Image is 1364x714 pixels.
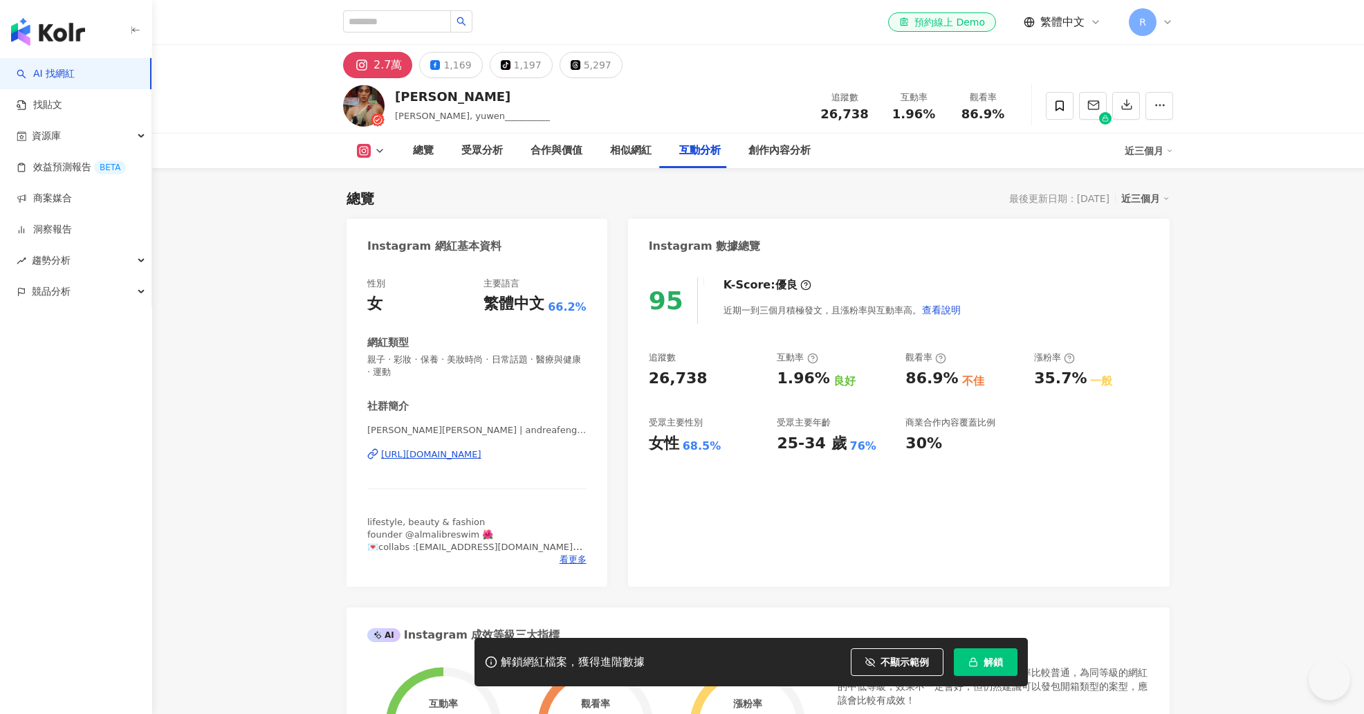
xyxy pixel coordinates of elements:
button: 1,169 [419,52,482,78]
div: 商業合作內容覆蓋比例 [905,416,995,429]
span: 查看說明 [922,304,961,315]
a: searchAI 找網紅 [17,67,75,81]
div: 女性 [649,433,679,455]
span: search [457,17,466,26]
div: 漲粉率 [733,698,762,709]
span: 趨勢分析 [32,245,71,276]
a: 商案媒合 [17,192,72,205]
div: 追蹤數 [818,91,871,104]
img: logo [11,18,85,46]
div: 社群簡介 [367,399,409,414]
div: 主要語言 [483,277,519,290]
div: 76% [850,439,876,454]
div: 近三個月 [1121,190,1170,208]
button: 2.7萬 [343,52,412,78]
div: 該網紅的互動率和漲粉率都不錯，唯獨觀看率比較普通，為同等級的網紅的中低等級，效果不一定會好，但仍然建議可以發包開箱類型的案型，應該會比較有成效！ [838,666,1149,707]
div: 預約線上 Demo [899,15,985,29]
div: 總覽 [347,189,374,208]
div: 女 [367,293,383,315]
div: 繁體中文 [483,293,544,315]
span: 1.96% [892,107,935,121]
span: 66.2% [548,300,587,315]
div: 受眾主要年齡 [777,416,831,429]
span: lifestyle, beauty & fashion founder @almalibreswim 🌺 💌collabs :[EMAIL_ADDRESS][DOMAIN_NAME] New Y... [367,517,582,565]
button: 查看說明 [921,296,961,324]
div: K-Score : [724,277,811,293]
div: 25-34 歲 [777,433,846,455]
span: rise [17,256,26,266]
div: 近期一到三個月積極發文，且漲粉率與互動率高。 [724,296,961,324]
div: 合作與價值 [531,143,582,159]
div: 30% [905,433,942,455]
div: 35.7% [1034,368,1087,390]
div: 最後更新日期：[DATE] [1009,193,1109,204]
div: 2.7萬 [374,55,402,75]
div: AI [367,628,400,642]
span: [PERSON_NAME][PERSON_NAME] | andreafenggg [367,424,587,437]
span: [PERSON_NAME], yuwen__________ [395,111,550,121]
span: 86.9% [961,107,1004,121]
div: 互動分析 [679,143,721,159]
div: 觀看率 [581,698,610,709]
div: 受眾分析 [461,143,503,159]
a: 洞察報告 [17,223,72,237]
button: 不顯示範例 [851,648,943,676]
div: 總覽 [413,143,434,159]
div: 漲粉率 [1034,351,1075,364]
div: 網紅類型 [367,336,409,350]
div: 1,169 [443,55,471,75]
span: R [1139,15,1146,30]
div: 觀看率 [905,351,946,364]
div: Instagram 數據總覽 [649,239,761,254]
span: 看更多 [560,553,587,566]
span: 親子 · 彩妝 · 保養 · 美妝時尚 · 日常話題 · 醫療與健康 · 運動 [367,354,587,378]
div: 1,197 [514,55,542,75]
div: 互動率 [777,351,818,364]
div: Instagram 網紅基本資料 [367,239,501,254]
div: 26,738 [649,368,708,390]
div: [URL][DOMAIN_NAME] [381,448,481,461]
div: 68.5% [683,439,721,454]
div: 受眾主要性別 [649,416,703,429]
a: 效益預測報告BETA [17,161,126,174]
div: 良好 [833,374,856,389]
div: 創作內容分析 [748,143,811,159]
div: 95 [649,286,683,315]
div: 追蹤數 [649,351,676,364]
div: [PERSON_NAME] [395,88,550,105]
div: 相似網紅 [610,143,652,159]
div: 性別 [367,277,385,290]
div: 一般 [1090,374,1112,389]
div: Instagram 成效等級三大指標 [367,628,560,643]
div: 互動率 [429,698,458,709]
div: 5,297 [584,55,611,75]
span: 競品分析 [32,276,71,307]
a: [URL][DOMAIN_NAME] [367,448,587,461]
span: 資源庫 [32,120,61,152]
button: 1,197 [490,52,553,78]
div: 互動率 [887,91,940,104]
button: 解鎖 [954,648,1017,676]
div: 觀看率 [957,91,1009,104]
span: 繁體中文 [1040,15,1085,30]
a: 找貼文 [17,98,62,112]
div: 近三個月 [1125,140,1173,162]
span: 不顯示範例 [881,657,929,668]
a: 預約線上 Demo [888,12,996,32]
div: 不佳 [962,374,984,389]
span: 26,738 [820,107,868,121]
button: 5,297 [560,52,623,78]
span: 解鎖 [984,657,1003,668]
div: 86.9% [905,368,958,390]
div: 優良 [775,277,798,293]
div: 1.96% [777,368,829,390]
div: 解鎖網紅檔案，獲得進階數據 [501,655,645,670]
img: KOL Avatar [343,85,385,127]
